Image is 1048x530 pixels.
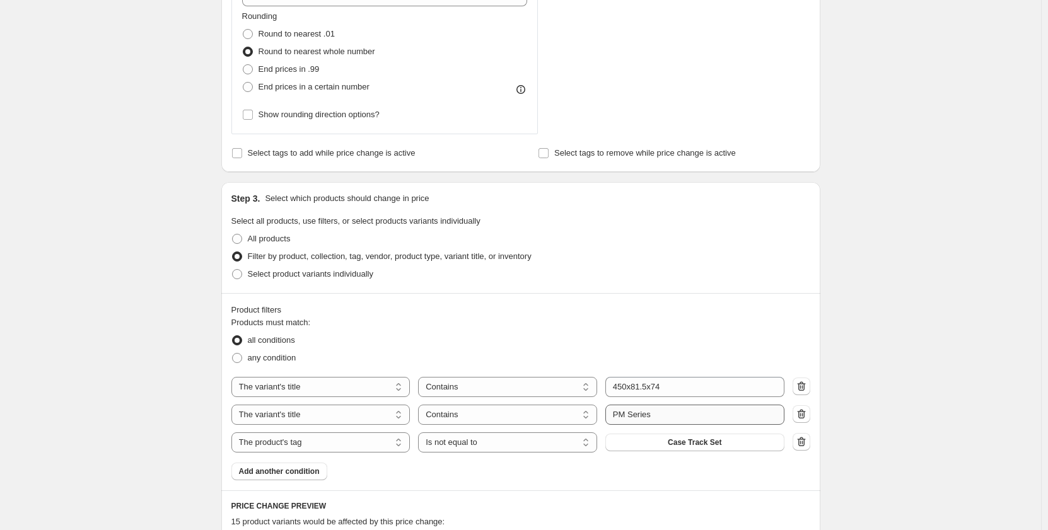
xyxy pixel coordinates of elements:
span: Select product variants individually [248,269,373,279]
span: Select tags to remove while price change is active [554,148,736,158]
span: all conditions [248,335,295,345]
span: any condition [248,353,296,362]
span: Rounding [242,11,277,21]
span: Round to nearest .01 [259,29,335,38]
span: Products must match: [231,318,311,327]
span: Round to nearest whole number [259,47,375,56]
span: Select all products, use filters, or select products variants individually [231,216,480,226]
button: Add another condition [231,463,327,480]
span: Select tags to add while price change is active [248,148,416,158]
span: Case Track Set [668,437,721,447]
span: 15 product variants would be affected by this price change: [231,517,445,526]
span: Add another condition [239,466,320,476]
span: End prices in a certain number [259,82,370,91]
p: Select which products should change in price [265,192,429,205]
span: Filter by product, collection, tag, vendor, product type, variant title, or inventory [248,251,532,261]
span: Show rounding direction options? [259,110,380,119]
h2: Step 3. [231,192,260,205]
h6: PRICE CHANGE PREVIEW [231,501,810,511]
button: Case Track Set [605,434,784,451]
span: All products [248,234,291,243]
div: Product filters [231,304,810,316]
span: End prices in .99 [259,64,320,74]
